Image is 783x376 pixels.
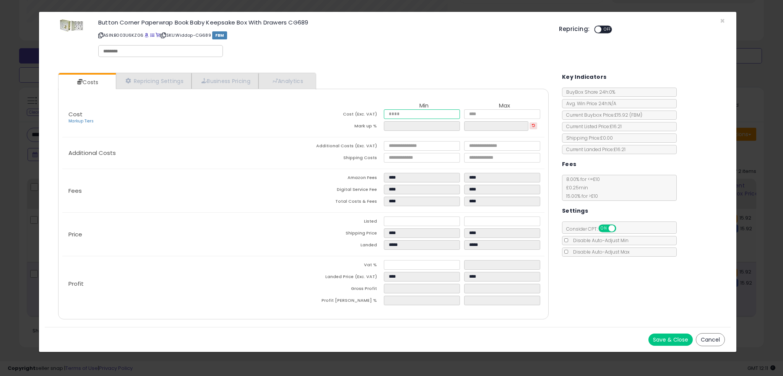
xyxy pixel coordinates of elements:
span: £15.92 [614,112,642,118]
td: Listed [304,216,384,228]
span: Disable Auto-Adjust Max [569,249,630,255]
td: Landed Price (Exc. VAT) [304,272,384,284]
h5: Repricing: [559,26,590,32]
a: Repricing Settings [116,73,192,89]
span: Shipping Price: £0.00 [562,135,613,141]
span: OFF [615,225,627,232]
td: Vat % [304,260,384,272]
td: Shipping Price [304,228,384,240]
span: ( FBM ) [629,112,642,118]
p: Fees [62,188,303,194]
span: Avg. Win Price 24h: N/A [562,100,616,107]
th: Max [464,103,544,109]
p: Price [62,231,303,238]
span: ON [599,225,609,232]
td: Total Costs & Fees [304,197,384,208]
button: Save & Close [648,334,693,346]
td: Additional Costs (Exc. VAT) [304,141,384,153]
p: Additional Costs [62,150,303,156]
a: All offer listings [150,32,154,38]
span: Current Listed Price: £16.21 [562,123,622,130]
span: Disable Auto-Adjust Min [569,237,629,244]
a: Analytics [258,73,315,89]
td: Cost (Exc. VAT) [304,109,384,121]
h5: Key Indicators [562,72,607,82]
td: Profit [PERSON_NAME] % [304,296,384,308]
span: £0.25 min [562,184,588,191]
td: Mark up % [304,121,384,133]
button: Cancel [696,333,725,346]
td: Landed [304,240,384,252]
span: 15.00 % for > £10 [562,193,598,199]
span: × [720,15,725,26]
td: Amazon Fees [304,173,384,185]
span: Consider CPT: [562,226,626,232]
td: Gross Profit [304,284,384,296]
span: OFF [601,26,614,33]
td: Shipping Costs [304,153,384,165]
p: Profit [62,281,303,287]
a: Business Pricing [192,73,258,89]
img: 41HeYzGuhpL._SL60_.jpg [60,20,83,32]
p: Cost [62,111,303,124]
h5: Settings [562,206,588,216]
span: FBM [212,31,227,39]
th: Min [384,103,464,109]
span: BuyBox Share 24h: 0% [562,89,615,95]
a: Costs [58,75,115,90]
h3: Button Corner Paperwrap Book Baby Keepsake Box With Drawers CG689 [98,20,547,25]
p: ASIN: B003U6KZ06 | SKU: Widdop-CG689 [98,29,547,41]
td: Digital Service Fee [304,185,384,197]
a: BuyBox page [145,32,149,38]
span: 8.00 % for <= £10 [562,176,600,199]
span: Current Buybox Price: [562,112,642,118]
a: Markup Tiers [68,118,94,124]
h5: Fees [562,160,577,169]
a: Your listing only [156,32,160,38]
span: Current Landed Price: £16.21 [562,146,625,153]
